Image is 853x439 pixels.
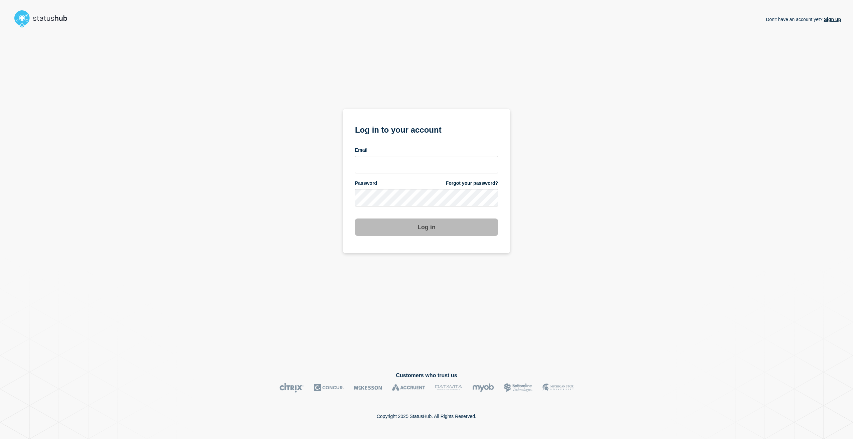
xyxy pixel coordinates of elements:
[314,383,344,393] img: Concur logo
[355,218,498,236] button: Log in
[446,180,498,186] a: Forgot your password?
[354,383,382,393] img: McKesson logo
[355,147,367,153] span: Email
[504,383,532,393] img: Bottomline logo
[435,383,462,393] img: DataVita logo
[355,180,377,186] span: Password
[472,383,494,393] img: myob logo
[542,383,574,393] img: MSU logo
[355,189,498,206] input: password input
[355,123,498,135] h1: Log in to your account
[355,156,498,173] input: email input
[12,373,841,379] h2: Customers who trust us
[766,11,841,27] p: Don't have an account yet?
[279,383,304,393] img: Citrix logo
[823,17,841,22] a: Sign up
[12,8,76,29] img: StatusHub logo
[392,383,425,393] img: Accruent logo
[377,414,476,419] p: Copyright 2025 StatusHub. All Rights Reserved.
